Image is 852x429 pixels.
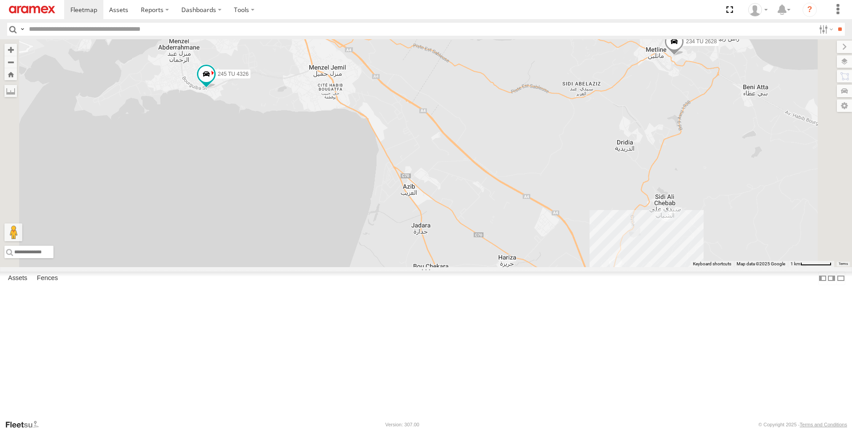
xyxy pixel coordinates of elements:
div: Version: 307.00 [385,422,419,427]
button: Zoom out [4,56,17,68]
a: Terms and Conditions [800,422,847,427]
span: 1 km [791,261,800,266]
button: Drag Pegman onto the map to open Street View [4,223,22,241]
label: Search Query [19,23,26,36]
label: Search Filter Options [815,23,835,36]
div: © Copyright 2025 - [758,422,847,427]
label: Assets [4,272,32,285]
i: ? [803,3,817,17]
span: 234 TU 2628 [686,38,717,45]
button: Zoom Home [4,68,17,80]
button: Keyboard shortcuts [693,261,731,267]
label: Dock Summary Table to the Right [827,272,836,285]
a: Terms (opens in new tab) [839,262,848,266]
button: Zoom in [4,44,17,56]
label: Measure [4,85,17,97]
img: aramex-logo.svg [9,6,55,13]
div: MohamedHaythem Bouchagfa [745,3,771,16]
span: 245 TU 4326 [218,71,249,77]
span: Map data ©2025 Google [737,261,785,266]
label: Dock Summary Table to the Left [818,272,827,285]
label: Map Settings [837,99,852,112]
a: Visit our Website [5,420,46,429]
label: Fences [33,272,62,285]
button: Map Scale: 1 km per 66 pixels [788,261,834,267]
label: Hide Summary Table [836,272,845,285]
